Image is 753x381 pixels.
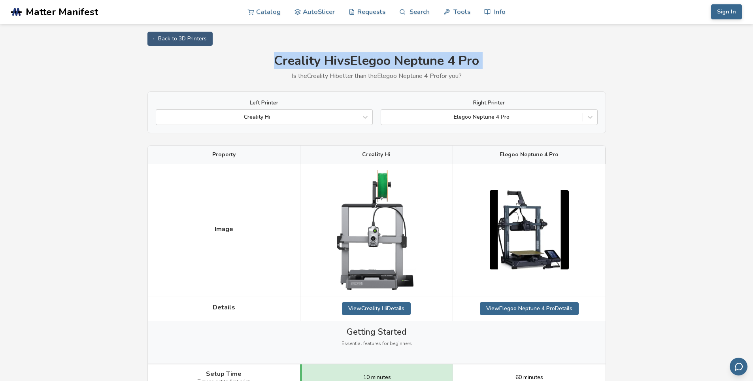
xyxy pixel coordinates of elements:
a: ← Back to 3D Printers [147,32,213,46]
p: Is the Creality Hi better than the Elegoo Neptune 4 Pro for you? [147,72,606,80]
span: Details [213,304,235,311]
button: Send feedback via email [730,358,747,375]
span: Elegoo Neptune 4 Pro [500,152,559,158]
span: Matter Manifest [26,6,98,17]
span: 10 minutes [363,374,391,381]
a: ViewCreality HiDetails [342,302,411,315]
span: Setup Time [206,370,242,377]
span: Creality Hi [362,152,391,158]
span: Getting Started [347,327,406,337]
label: Left Printer [156,100,373,106]
span: Essential features for beginners [342,341,412,347]
img: Elegoo Neptune 4 Pro [490,190,569,269]
img: Creality Hi [337,170,416,290]
input: Creality Hi [160,114,162,120]
a: ViewElegoo Neptune 4 ProDetails [480,302,579,315]
span: 60 minutes [515,374,543,381]
span: Image [215,226,233,233]
input: Elegoo Neptune 4 Pro [385,114,387,120]
button: Sign In [711,4,742,19]
span: Property [212,152,236,158]
label: Right Printer [381,100,598,106]
h1: Creality Hi vs Elegoo Neptune 4 Pro [147,54,606,68]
